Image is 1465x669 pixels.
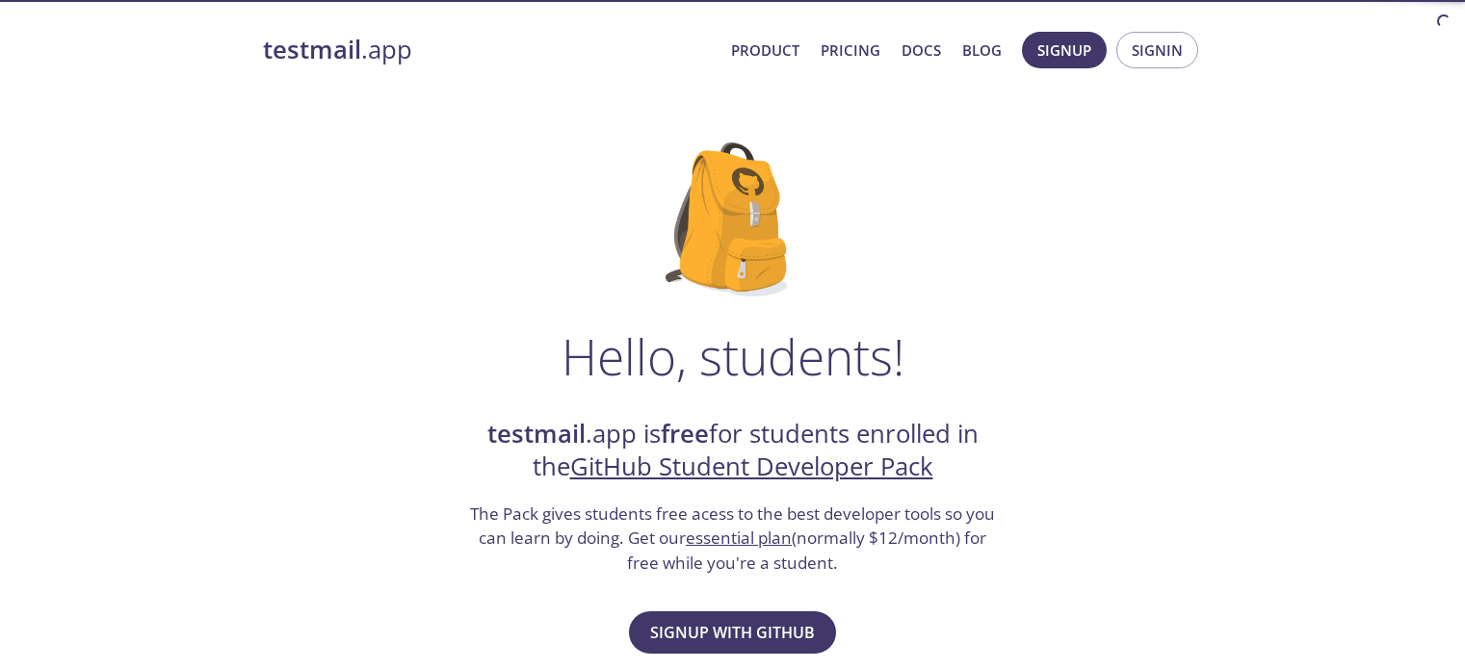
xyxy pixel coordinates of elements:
a: Product [731,38,799,63]
button: Signup [1022,32,1107,68]
h1: Hello, students! [562,327,904,385]
button: Signup with GitHub [629,611,836,654]
strong: free [661,417,709,450]
a: testmail.app [263,34,716,66]
h2: .app is for students enrolled in the [468,418,998,484]
span: Signup with GitHub [650,619,815,646]
img: github-student-backpack.png [666,142,799,296]
button: Signin [1116,32,1198,68]
a: Blog [962,38,1002,63]
a: Pricing [821,38,880,63]
a: Docs [902,38,941,63]
a: essential plan [686,527,792,549]
h3: The Pack gives students free acess to the best developer tools so you can learn by doing. Get our... [468,502,998,576]
a: GitHub Student Developer Pack [570,450,933,483]
span: Signup [1037,38,1091,63]
span: Signin [1132,38,1183,63]
strong: testmail [263,33,361,66]
strong: testmail [487,417,586,450]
